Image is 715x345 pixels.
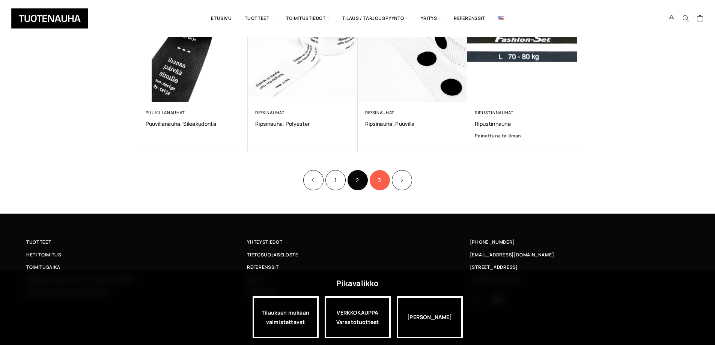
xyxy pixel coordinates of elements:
[255,110,285,115] a: Ripsinauhat
[414,6,447,31] span: Yritys
[247,263,278,271] span: Referenssit
[26,263,247,271] a: Toimitusaika
[205,6,238,31] a: Etusivu
[26,263,60,271] span: Toimitusaika
[348,170,368,190] span: Sivu 2
[255,120,350,127] a: Ripsinauha, polyester
[247,263,468,271] a: Referenssit
[475,132,570,140] a: Painettuna tai ilman
[26,238,51,246] span: Tuotteet
[253,296,319,338] a: Tilauksen mukaan valmistettavat
[470,238,515,246] a: [PHONE_NUMBER]
[498,16,504,20] img: English
[247,251,298,259] span: Tietosuojaseloste
[247,238,468,246] a: Yhteystiedot
[247,238,282,246] span: Yhteystiedot
[397,296,463,338] div: [PERSON_NAME]
[475,133,521,139] strong: Painettuna tai ilman
[475,110,514,115] a: Ripustinnauhat
[146,120,241,127] a: Puuvillanauha, sileäkudonta
[664,15,679,22] a: My Account
[138,169,577,191] nav: Product Pagination
[325,170,346,190] a: Sivu 1
[679,15,693,22] button: Search
[470,263,518,271] span: [STREET_ADDRESS]
[146,110,185,115] a: Puuvillanauhat
[325,296,391,338] div: VERKKOKAUPPA Varastotuotteet
[475,120,570,127] a: Ripustinnauha
[247,251,468,259] a: Tietosuojaseloste
[447,6,492,31] a: Referenssit
[697,15,704,24] a: Cart
[26,251,247,259] a: Heti toimitus
[325,296,391,338] a: VERKKOKAUPPAVarastotuotteet
[336,277,378,290] div: Pikavalikko
[470,251,554,259] a: [EMAIL_ADDRESS][DOMAIN_NAME]
[26,238,247,246] a: Tuotteet
[280,6,336,31] span: Toimitustiedot
[365,110,395,115] a: Ripsinauhat
[11,8,88,29] img: Tuotenauha Oy
[370,170,390,190] a: Sivu 3
[365,120,460,127] a: Ripsinauha, puuvilla
[26,251,62,259] span: Heti toimitus
[336,6,414,31] span: Tilaus / Tarjouspyyntö
[238,6,280,31] span: Tuotteet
